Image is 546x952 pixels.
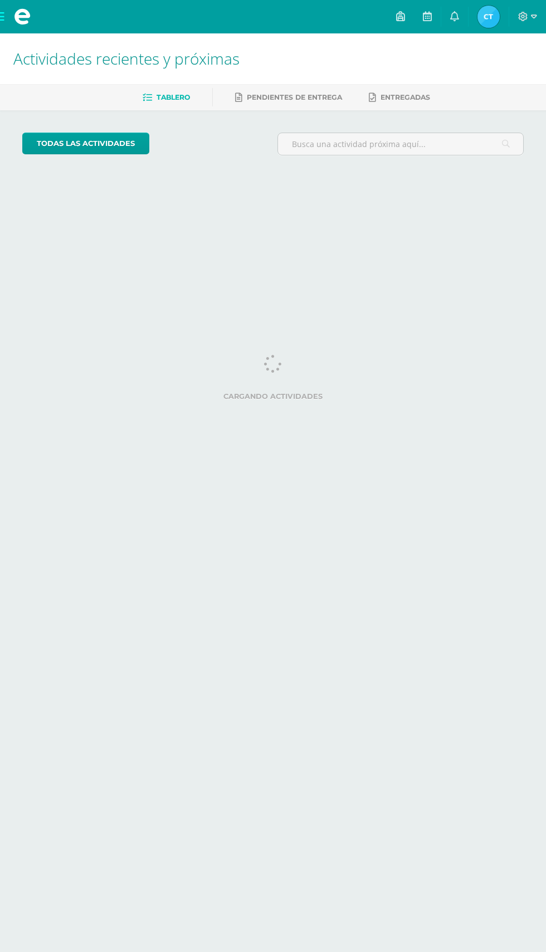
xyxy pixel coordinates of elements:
span: Tablero [157,93,190,101]
a: todas las Actividades [22,133,149,154]
span: Actividades recientes y próximas [13,48,240,69]
input: Busca una actividad próxima aquí... [278,133,523,155]
a: Pendientes de entrega [235,89,342,106]
a: Tablero [143,89,190,106]
span: Pendientes de entrega [247,93,342,101]
label: Cargando actividades [22,392,524,401]
a: Entregadas [369,89,430,106]
span: Entregadas [381,93,430,101]
img: 04f71514c926c92c0bb4042b2c09cb1f.png [477,6,500,28]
